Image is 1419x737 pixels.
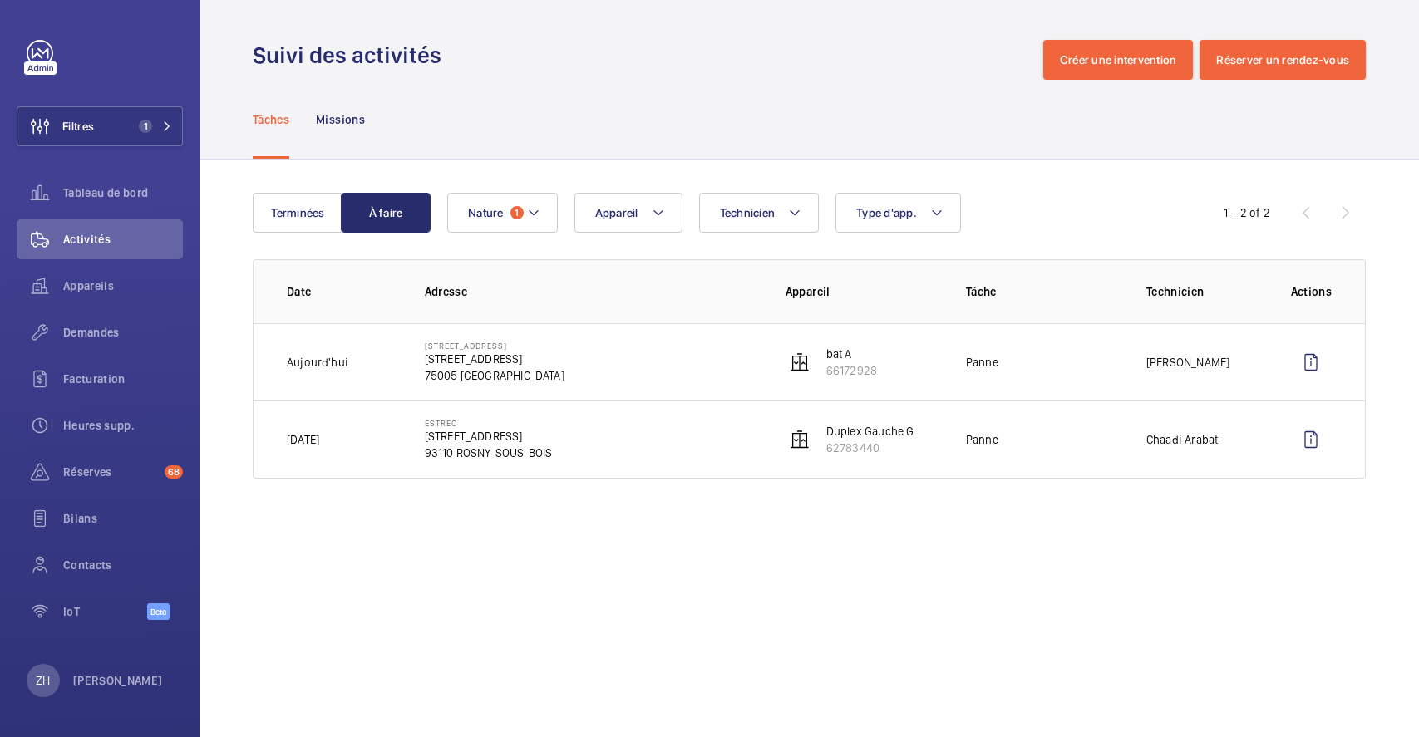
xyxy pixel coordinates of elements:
p: [PERSON_NAME] [1146,354,1229,371]
span: Tableau de bord [63,184,183,201]
p: [STREET_ADDRESS] [425,428,553,445]
p: 93110 ROSNY-SOUS-BOIS [425,445,553,461]
p: ZH [36,672,50,689]
button: Filtres1 [17,106,183,146]
span: Heures supp. [63,417,183,434]
p: 62783440 [826,440,914,456]
span: Facturation [63,371,183,387]
img: elevator.svg [790,352,810,372]
span: Réserves [63,464,158,480]
p: Adresse [425,283,759,300]
p: Appareil [786,283,939,300]
span: 1 [510,206,524,219]
span: Activités [63,231,183,248]
button: Technicien [699,193,820,233]
p: Tâches [253,111,289,128]
p: Date [287,283,398,300]
span: IoT [63,603,147,620]
button: À faire [341,193,431,233]
button: Type d'app. [835,193,961,233]
p: Tâche [966,283,1120,300]
span: 1 [139,120,152,133]
p: Panne [966,431,998,448]
span: Type d'app. [856,206,917,219]
p: [STREET_ADDRESS] [425,341,564,351]
span: Beta [147,603,170,620]
p: [STREET_ADDRESS] [425,351,564,367]
span: Contacts [63,557,183,573]
button: Terminées [253,193,342,233]
p: Missions [316,111,365,128]
span: Bilans [63,510,183,527]
p: ESTREO [425,418,553,428]
p: Duplex Gauche G [826,423,914,440]
span: 68 [165,465,183,479]
span: Appareil [595,206,638,219]
h1: Suivi des activités [253,40,451,71]
span: Demandes [63,324,183,341]
p: Chaadi Arabat [1146,431,1218,448]
p: Actions [1291,283,1332,300]
span: Filtres [62,118,94,135]
span: Nature [468,206,504,219]
span: Technicien [720,206,776,219]
p: 75005 [GEOGRAPHIC_DATA] [425,367,564,384]
img: elevator.svg [790,430,810,450]
p: Panne [966,354,998,371]
div: 1 – 2 of 2 [1224,204,1270,221]
p: 66172928 [826,362,877,379]
p: [PERSON_NAME] [73,672,163,689]
button: Nature1 [447,193,558,233]
button: Créer une intervention [1043,40,1194,80]
p: Aujourd'hui [287,354,348,371]
button: Réserver un rendez-vous [1200,40,1366,80]
span: Appareils [63,278,183,294]
p: [DATE] [287,431,319,448]
button: Appareil [574,193,682,233]
p: bat A [826,346,877,362]
p: Technicien [1146,283,1264,300]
